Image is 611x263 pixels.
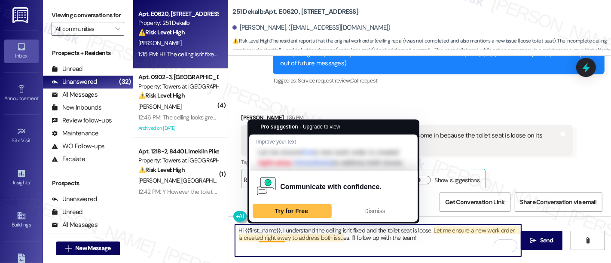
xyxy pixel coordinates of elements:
span: [PERSON_NAME] [138,39,181,47]
textarea: To enrich screen reader interactions, please activate Accessibility in Grammarly extension settings [235,224,521,257]
div: Apt. 0902-3, [GEOGRAPHIC_DATA] [138,73,218,82]
div: Unread [52,64,82,73]
div: 1:35 PM: Hi! The ceiling isn't fixed yet and also if you can have someone come in because the toi... [138,50,444,58]
div: Apt. 1218-2, 8440 Limekiln Pike [138,147,218,156]
div: All Messages [52,220,98,229]
i:  [530,237,536,244]
button: Send [521,231,562,250]
span: : The resident reports that the original work order (ceiling repair) was not completed and also m... [232,37,611,64]
span: [PERSON_NAME][GEOGRAPHIC_DATA] [138,177,236,184]
span: Service request review , [298,77,350,84]
div: Property: Towers at [GEOGRAPHIC_DATA] [138,82,218,91]
div: Related guidelines [244,176,293,188]
i:  [115,25,120,32]
span: Get Conversation Link [445,198,504,207]
div: WO Follow-ups [52,142,104,151]
div: Maintenance [52,129,99,138]
div: Unanswered [52,77,97,86]
a: Insights • [4,166,39,190]
div: Tagged as: [241,156,573,168]
div: Prospects + Residents [43,49,133,58]
div: New Inbounds [52,103,101,112]
div: [PERSON_NAME] [241,113,573,125]
div: Tagged as: [273,74,605,87]
label: Viewing conversations for [52,9,124,22]
span: Share Conversation via email [520,198,597,207]
div: (32) [117,75,133,89]
span: Call request [350,77,377,84]
div: Apt. E0620, [STREET_ADDRESS] [138,9,218,18]
span: • [38,94,40,100]
i:  [584,237,591,244]
div: Escalate [52,155,85,164]
span: [PERSON_NAME] [138,103,181,110]
button: Share Conversation via email [515,193,602,212]
b: 251 Dekalb: Apt. E0620, [STREET_ADDRESS] [232,7,358,16]
button: New Message [56,242,120,255]
div: Prospects [43,179,133,188]
span: Send [540,236,553,245]
strong: ⚠️ Risk Level: High [138,28,185,36]
div: Property: 251 Dekalb [138,18,218,28]
img: ResiDesk Logo [12,7,30,23]
div: Property: Towers at [GEOGRAPHIC_DATA] [138,156,218,165]
div: 1:35 PM [284,113,303,122]
strong: ⚠️ Risk Level: High [232,37,269,44]
input: All communities [55,22,110,36]
strong: ⚠️ Risk Level: High [138,92,185,99]
div: [PERSON_NAME]. ([EMAIL_ADDRESS][DOMAIN_NAME]) [232,23,391,32]
div: Unanswered [52,195,97,204]
div: 12:46 PM: The ceiling looks great but my concern is if the plumbing issue in the ceiling wasn't a... [138,113,526,121]
div: Archived on [DATE] [137,123,219,134]
span: • [31,136,32,142]
strong: ⚠️ Risk Level: High [138,166,185,174]
div: 12:42 PM: Y However the toilet is still broken [138,188,245,196]
a: Buildings [4,208,39,232]
a: Inbox [4,40,39,63]
div: Unread [52,208,82,217]
label: Show suggestions [434,176,480,185]
a: Site Visit • [4,124,39,147]
i:  [65,245,72,252]
span: • [30,178,31,184]
div: All Messages [52,90,98,99]
button: Get Conversation Link [440,193,510,212]
span: New Message [75,244,110,253]
div: Review follow-ups [52,116,112,125]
